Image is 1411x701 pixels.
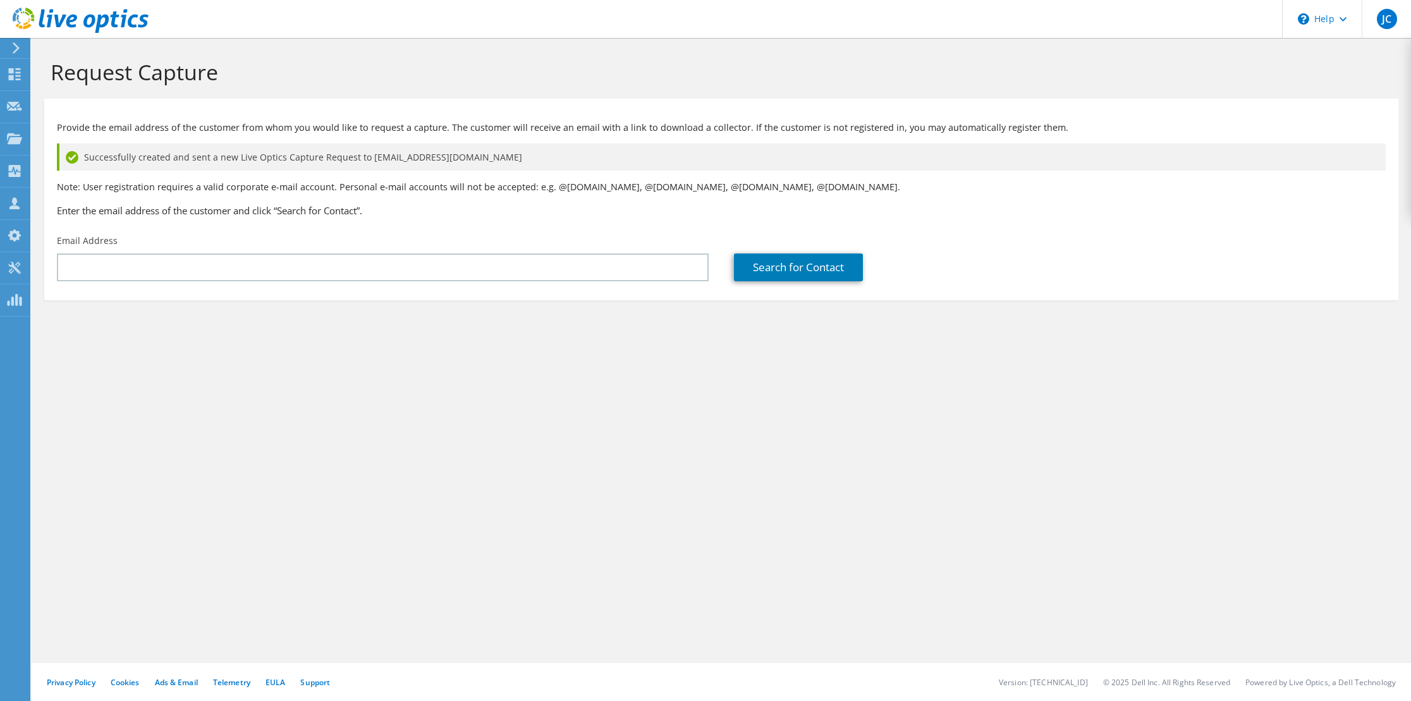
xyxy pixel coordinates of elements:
a: Privacy Policy [47,677,95,688]
label: Email Address [57,235,118,247]
h1: Request Capture [51,59,1386,85]
span: Successfully created and sent a new Live Optics Capture Request to [EMAIL_ADDRESS][DOMAIN_NAME] [84,150,522,164]
li: Version: [TECHNICAL_ID] [999,677,1088,688]
h3: Enter the email address of the customer and click “Search for Contact”. [57,204,1386,217]
a: Ads & Email [155,677,198,688]
a: EULA [266,677,285,688]
li: Powered by Live Optics, a Dell Technology [1245,677,1396,688]
a: Telemetry [213,677,250,688]
span: JC [1377,9,1397,29]
svg: \n [1298,13,1309,25]
p: Provide the email address of the customer from whom you would like to request a capture. The cust... [57,121,1386,135]
a: Cookies [111,677,140,688]
li: © 2025 Dell Inc. All Rights Reserved [1103,677,1230,688]
p: Note: User registration requires a valid corporate e-mail account. Personal e-mail accounts will ... [57,180,1386,194]
a: Search for Contact [734,253,863,281]
a: Support [300,677,330,688]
